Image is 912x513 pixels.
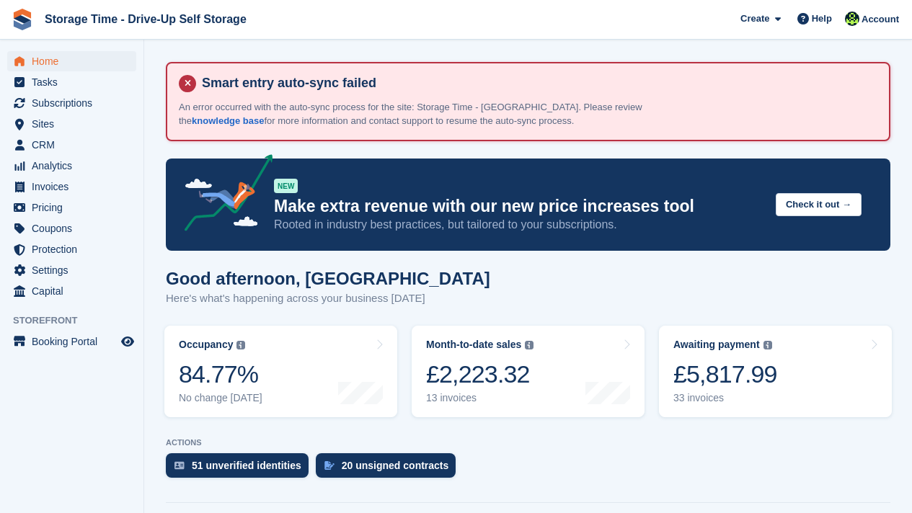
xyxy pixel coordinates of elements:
p: ACTIONS [166,438,890,447]
button: Check it out → [776,193,862,217]
span: Invoices [32,177,118,197]
a: knowledge base [192,115,264,126]
a: Storage Time - Drive-Up Self Storage [39,7,252,31]
span: Settings [32,260,118,280]
img: contract_signature_icon-13c848040528278c33f63329250d36e43548de30e8caae1d1a13099fd9432cc5.svg [324,461,335,470]
a: Preview store [119,333,136,350]
p: An error occurred with the auto-sync process for the site: Storage Time - [GEOGRAPHIC_DATA]. Plea... [179,100,683,128]
a: menu [7,197,136,218]
span: Pricing [32,197,118,218]
span: Analytics [32,156,118,176]
p: Rooted in industry best practices, but tailored to your subscriptions. [274,217,764,233]
span: Account [862,12,899,27]
span: Capital [32,281,118,301]
img: stora-icon-8386f47178a22dfd0bd8f6a31ec36ba5ce8667c1dd55bd0f319d3a0aa187defe.svg [12,9,33,30]
img: Laaibah Sarwar [845,12,859,26]
a: menu [7,177,136,197]
h4: Smart entry auto-sync failed [196,75,877,92]
div: 33 invoices [673,392,777,404]
div: Occupancy [179,339,233,351]
p: Here's what's happening across your business [DATE] [166,290,490,307]
div: 20 unsigned contracts [342,460,449,471]
a: Occupancy 84.77% No change [DATE] [164,326,397,417]
div: 51 unverified identities [192,460,301,471]
img: icon-info-grey-7440780725fd019a000dd9b08b2336e03edf1995a4989e88bcd33f0948082b44.svg [763,341,772,349]
span: Sites [32,114,118,134]
div: NEW [274,179,298,193]
div: 13 invoices [426,392,534,404]
span: Home [32,51,118,71]
div: Awaiting payment [673,339,760,351]
img: icon-info-grey-7440780725fd019a000dd9b08b2336e03edf1995a4989e88bcd33f0948082b44.svg [525,341,534,349]
span: Coupons [32,218,118,238]
h1: Good afternoon, [GEOGRAPHIC_DATA] [166,269,490,288]
a: Month-to-date sales £2,223.32 13 invoices [412,326,645,417]
span: Booking Portal [32,331,118,352]
span: Protection [32,239,118,259]
div: £5,817.99 [673,360,777,389]
a: 20 unsigned contracts [316,453,464,485]
a: 51 unverified identities [166,453,316,485]
span: Storefront [13,313,143,328]
a: menu [7,281,136,301]
a: menu [7,72,136,92]
a: menu [7,114,136,134]
a: menu [7,218,136,238]
span: Subscriptions [32,93,118,113]
a: menu [7,156,136,176]
a: Awaiting payment £5,817.99 33 invoices [659,326,892,417]
span: Tasks [32,72,118,92]
img: verify_identity-adf6edd0f0f0b5bbfe63781bf79b02c33cf7c696d77639b501bdc392416b5a36.svg [174,461,185,470]
a: menu [7,331,136,352]
a: menu [7,135,136,155]
div: 84.77% [179,360,262,389]
div: Month-to-date sales [426,339,521,351]
div: £2,223.32 [426,360,534,389]
div: No change [DATE] [179,392,262,404]
a: menu [7,93,136,113]
a: menu [7,260,136,280]
p: Make extra revenue with our new price increases tool [274,196,764,217]
a: menu [7,51,136,71]
span: Help [812,12,832,26]
span: CRM [32,135,118,155]
img: icon-info-grey-7440780725fd019a000dd9b08b2336e03edf1995a4989e88bcd33f0948082b44.svg [236,341,245,349]
a: menu [7,239,136,259]
img: price-adjustments-announcement-icon-8257ccfd72463d97f412b2fc003d46551f7dbcb40ab6d574587a9cd5c0d94... [172,154,273,236]
span: Create [740,12,769,26]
